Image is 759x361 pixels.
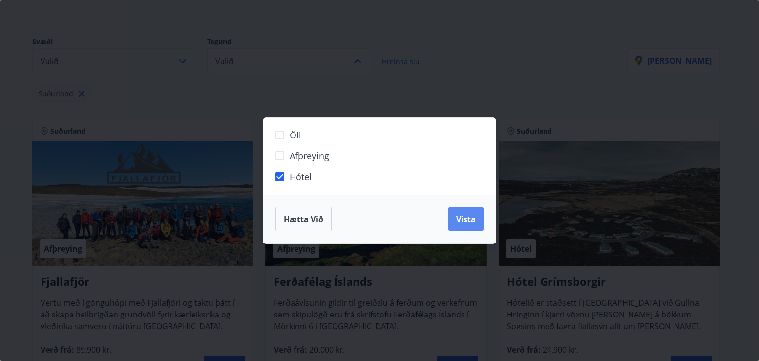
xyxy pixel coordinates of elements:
button: Hætta við [275,207,332,231]
span: Hætta við [284,214,323,225]
button: Vista [448,207,484,231]
span: Hótel [290,170,312,183]
span: Afþreying [290,149,329,162]
span: Vista [456,214,476,225]
span: Öll [290,129,301,141]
